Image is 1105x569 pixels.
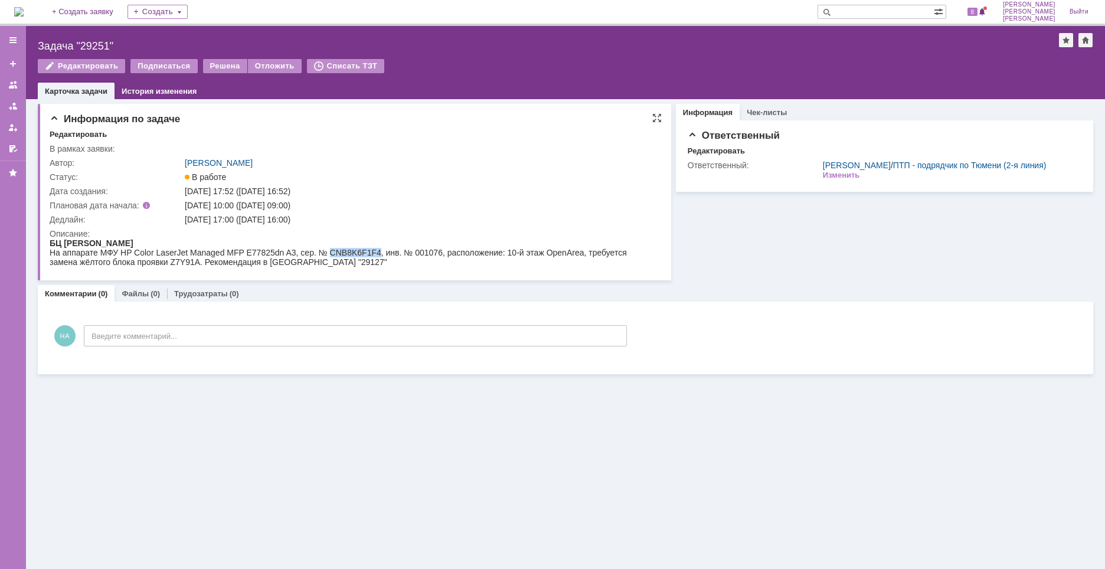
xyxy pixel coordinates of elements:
[50,172,182,182] div: Статус:
[185,201,653,210] div: [DATE] 10:00 ([DATE] 09:00)
[50,201,168,210] div: Плановая дата начала:
[934,5,946,17] span: Расширенный поиск
[652,113,662,123] div: На всю страницу
[4,54,22,73] a: Создать заявку
[4,97,22,116] a: Заявки в моей ответственности
[45,87,107,96] a: Карточка задачи
[683,108,733,117] a: Информация
[50,158,182,168] div: Автор:
[185,172,226,182] span: В работе
[99,289,108,298] div: (0)
[50,130,107,139] div: Редактировать
[127,5,188,19] div: Создать
[122,87,197,96] a: История изменения
[50,187,182,196] div: Дата создания:
[185,187,653,196] div: [DATE] 17:52 ([DATE] 16:52)
[823,171,860,180] div: Изменить
[230,289,239,298] div: (0)
[823,161,1047,170] div: /
[14,7,24,17] img: logo
[4,76,22,94] a: Заявки на командах
[38,40,1059,52] div: Задача "29251"
[688,161,820,170] div: Ответственный:
[50,144,182,153] div: В рамках заявки:
[4,118,22,137] a: Мои заявки
[1003,1,1055,8] span: [PERSON_NAME]
[1059,33,1073,47] div: Добавить в избранное
[688,146,745,156] div: Редактировать
[688,130,780,141] span: Ответственный
[122,289,149,298] a: Файлы
[1003,8,1055,15] span: [PERSON_NAME]
[967,8,978,16] span: 8
[747,108,787,117] a: Чек-листы
[151,289,160,298] div: (0)
[50,113,180,125] span: Информация по задаче
[50,215,182,224] div: Дедлайн:
[893,161,1047,170] a: ПТП - подрядчик по Тюмени (2-я линия)
[185,215,653,224] div: [DATE] 17:00 ([DATE] 16:00)
[1078,33,1093,47] div: Сделать домашней страницей
[4,139,22,158] a: Мои согласования
[50,229,655,238] div: Описание:
[185,158,253,168] a: [PERSON_NAME]
[823,161,891,170] a: [PERSON_NAME]
[174,289,228,298] a: Трудозатраты
[14,7,24,17] a: Перейти на домашнюю страницу
[45,289,97,298] a: Комментарии
[54,325,76,346] span: НА
[1003,15,1055,22] span: [PERSON_NAME]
